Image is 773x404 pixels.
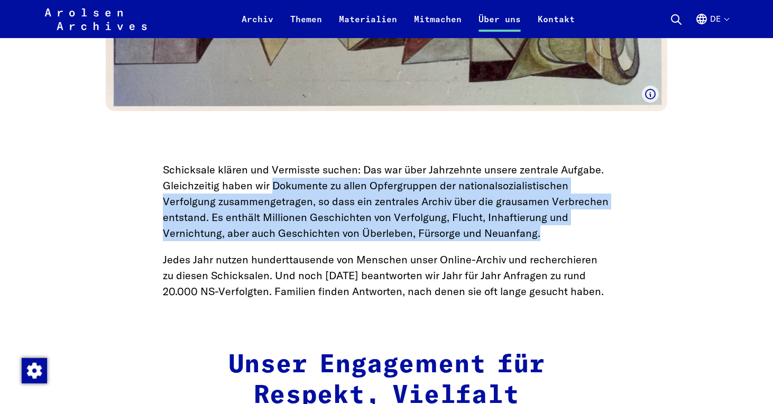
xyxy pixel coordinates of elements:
[330,13,406,38] a: Materialien
[529,13,583,38] a: Kontakt
[163,252,610,299] p: Jedes Jahr nutzen hunderttausende von Menschen unser Online-Archiv und recherchieren zu diesen Sc...
[163,162,610,241] p: Schicksale klären und Vermisste suchen: Das war über Jahrzehnte unsere zentrale Aufgabe. Gleichze...
[470,13,529,38] a: Über uns
[695,13,729,38] button: Deutsch, Sprachauswahl
[22,358,47,383] img: Zustimmung ändern
[282,13,330,38] a: Themen
[233,13,282,38] a: Archiv
[406,13,470,38] a: Mitmachen
[642,86,659,103] button: Bildunterschrift anzeigen
[233,6,583,32] nav: Primär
